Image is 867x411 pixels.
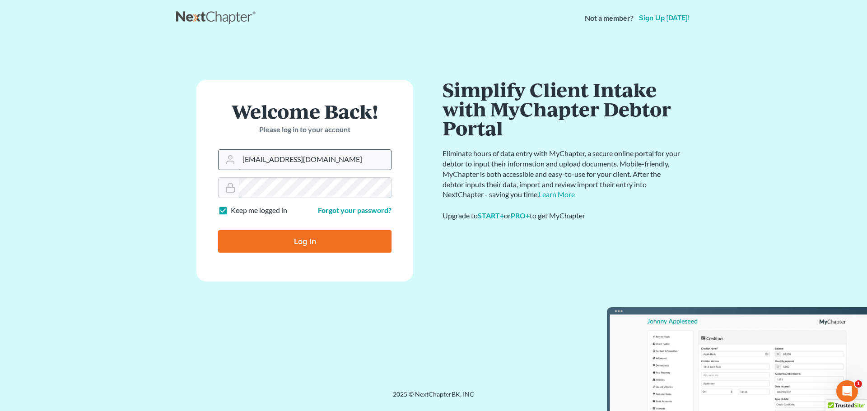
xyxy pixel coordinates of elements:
[443,211,682,221] div: Upgrade to or to get MyChapter
[443,80,682,138] h1: Simplify Client Intake with MyChapter Debtor Portal
[539,190,575,199] a: Learn More
[855,380,862,388] span: 1
[218,125,392,135] p: Please log in to your account
[176,390,691,406] div: 2025 © NextChapterBK, INC
[318,206,392,214] a: Forgot your password?
[218,230,392,253] input: Log In
[443,148,682,200] p: Eliminate hours of data entry with MyChapter, a secure online portal for your debtor to input the...
[218,102,392,121] h1: Welcome Back!
[637,14,691,22] a: Sign up [DATE]!
[836,380,858,402] iframe: Intercom live chat
[478,211,504,220] a: START+
[239,150,391,170] input: Email Address
[585,13,634,23] strong: Not a member?
[231,205,287,216] label: Keep me logged in
[511,211,530,220] a: PRO+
